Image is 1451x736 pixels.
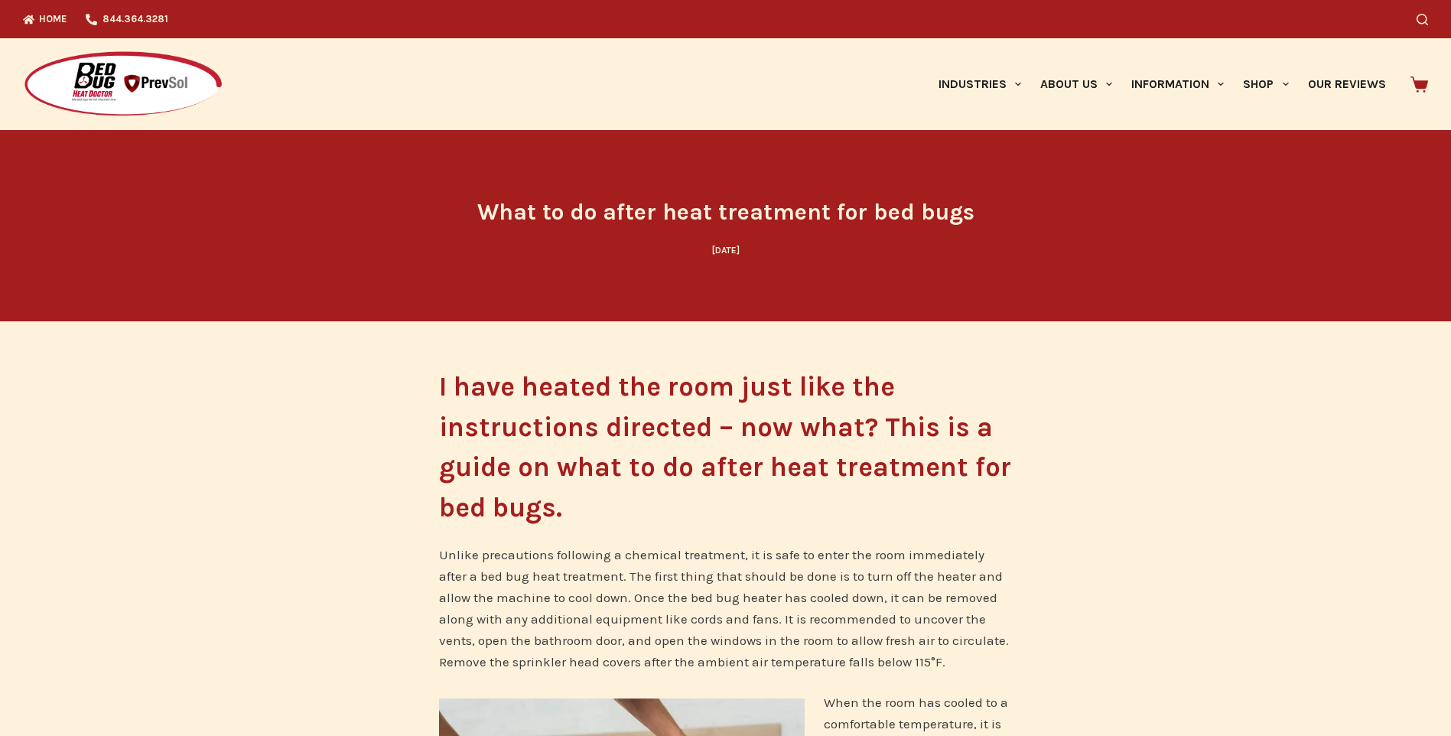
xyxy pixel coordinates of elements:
time: [DATE] [712,245,740,256]
nav: Primary [929,38,1395,130]
a: Industries [929,38,1030,130]
p: Unlike precautions following a chemical treatment, it is safe to enter the room immediately after... [439,544,1013,672]
a: About Us [1030,38,1121,130]
h2: I have heated the room just like the instructions directed – now what? This is a guide on what to... [439,367,1013,528]
a: Shop [1234,38,1298,130]
img: Prevsol/Bed Bug Heat Doctor [23,50,223,119]
a: Information [1122,38,1234,130]
a: Our Reviews [1298,38,1395,130]
button: Search [1417,14,1428,25]
h1: What to do after heat treatment for bed bugs [439,195,1013,230]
